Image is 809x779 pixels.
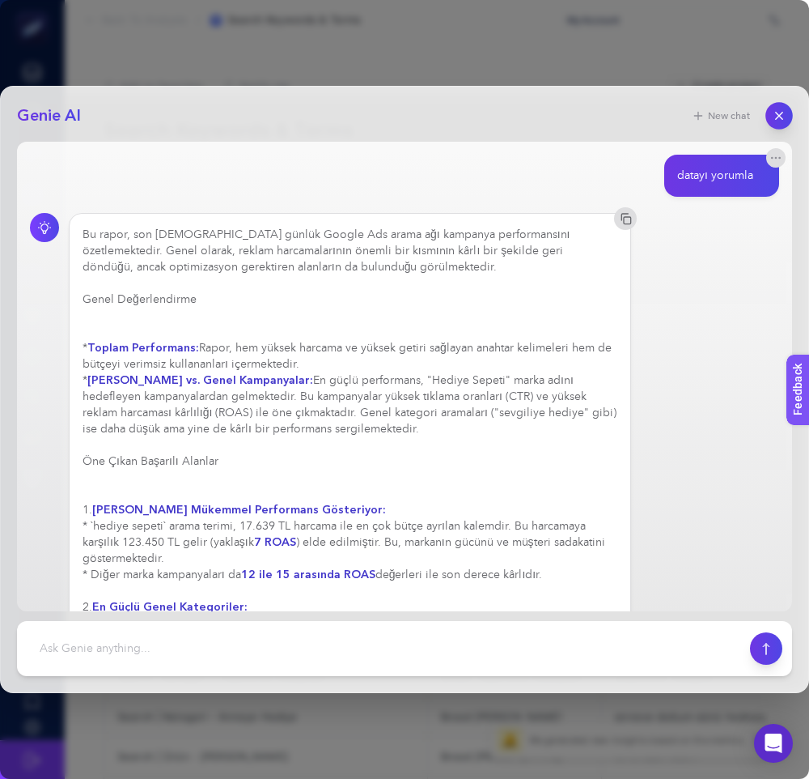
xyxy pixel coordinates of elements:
strong: [PERSON_NAME] Mükemmel Performans Gösteriyor: [92,502,386,517]
strong: 7 ROAS [254,534,296,550]
span: Feedback [10,5,61,18]
h3: Öne Çıkan Başarılı Alanlar [83,453,617,470]
strong: 12 ile 15 arasında ROAS [241,567,375,582]
strong: Toplam Performans: [87,340,199,355]
div: datayı yorumla [677,168,753,184]
strong: En Güçlü Genel Kategoriler: [92,599,248,615]
button: Copy [614,207,637,230]
strong: [PERSON_NAME] vs. Genel Kampanyalar: [87,372,313,388]
div: Open Intercom Messenger [754,724,793,763]
h3: Genel Değerlendirme [83,292,617,308]
h2: Genie AI [17,104,81,127]
button: New chat [682,104,760,127]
